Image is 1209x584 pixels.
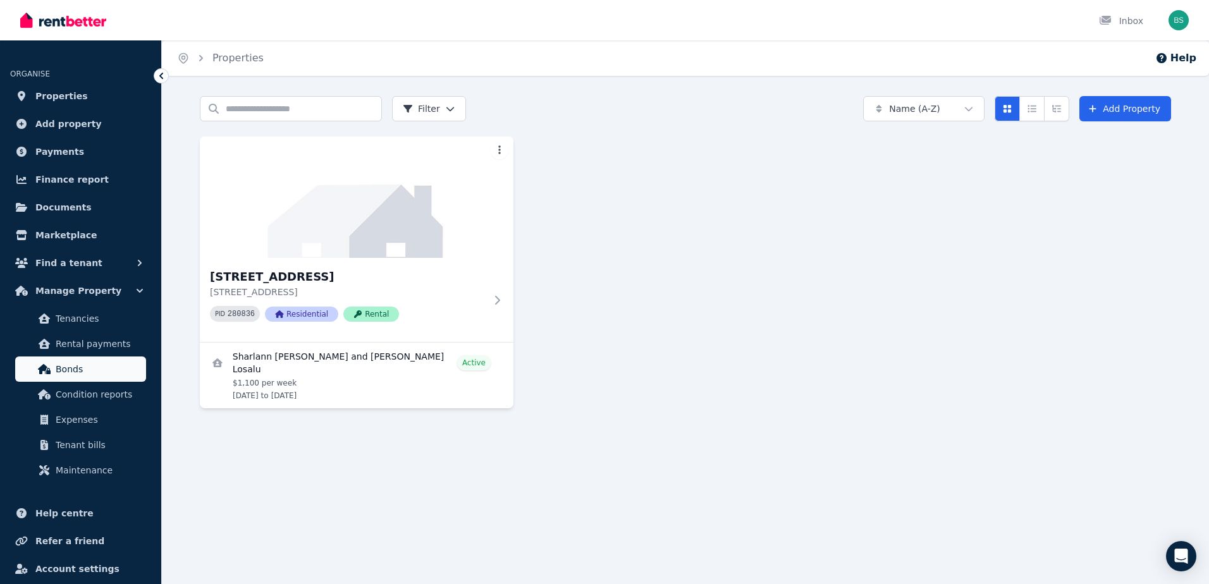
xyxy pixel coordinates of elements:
a: Payments [10,139,151,164]
div: Open Intercom Messenger [1166,541,1196,571]
a: Add Property [1079,96,1171,121]
span: Maintenance [56,463,141,478]
a: Help centre [10,501,151,526]
span: Residential [265,307,338,322]
span: Documents [35,200,92,215]
a: Tenant bills [15,432,146,458]
span: Finance report [35,172,109,187]
a: Expenses [15,407,146,432]
a: View details for Sharlann Kate Losalu and Leiataua Losalu [200,343,513,408]
span: Manage Property [35,283,121,298]
button: Expanded list view [1044,96,1069,121]
nav: Breadcrumb [162,40,279,76]
span: Filter [403,102,440,115]
button: Name (A-Z) [863,96,985,121]
span: Find a tenant [35,255,102,271]
h3: [STREET_ADDRESS] [210,268,486,286]
a: Finance report [10,167,151,192]
span: Account settings [35,561,120,576]
button: Compact list view [1019,96,1045,121]
span: Help centre [35,506,94,521]
span: Payments [35,144,84,159]
a: Refer a friend [10,528,151,554]
a: Rental payments [15,331,146,356]
button: Manage Property [10,278,151,303]
a: Condition reports [15,382,146,407]
div: Inbox [1099,15,1143,27]
span: Refer a friend [35,533,104,549]
span: Tenant bills [56,437,141,453]
a: Account settings [10,556,151,581]
img: Baskar Srinivasan [1169,10,1189,30]
a: Properties [212,52,264,64]
a: Properties [10,83,151,109]
span: Condition reports [56,387,141,402]
button: Find a tenant [10,250,151,276]
div: View options [995,96,1069,121]
span: Expenses [56,412,141,427]
a: Bonds [15,356,146,382]
span: Marketplace [35,228,97,243]
code: 280836 [228,310,255,319]
span: Bonds [56,362,141,377]
span: Rental payments [56,336,141,351]
a: Marketplace [10,222,151,248]
button: Filter [392,96,466,121]
button: Card view [995,96,1020,121]
span: Name (A-Z) [889,102,940,115]
small: PID [215,310,225,317]
a: 10 Governor Place, Winston Hills[STREET_ADDRESS][STREET_ADDRESS]PID 280836ResidentialRental [200,137,513,342]
span: Tenancies [56,311,141,326]
span: Rental [343,307,399,322]
a: Tenancies [15,306,146,331]
button: Help [1155,51,1196,66]
a: Maintenance [15,458,146,483]
img: RentBetter [20,11,106,30]
button: More options [491,142,508,159]
a: Add property [10,111,151,137]
img: 10 Governor Place, Winston Hills [200,137,513,258]
span: Add property [35,116,102,131]
p: [STREET_ADDRESS] [210,286,486,298]
span: Properties [35,88,88,104]
span: ORGANISE [10,70,50,78]
a: Documents [10,195,151,220]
